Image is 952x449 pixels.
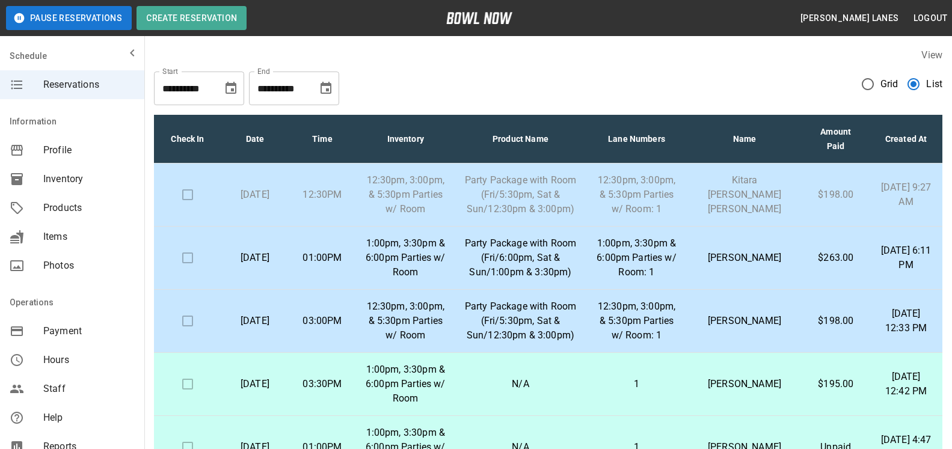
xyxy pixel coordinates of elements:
p: 12:30pm, 3:00pm, & 5:30pm Parties w/ Room [366,299,446,343]
button: Pause Reservations [6,6,132,30]
span: Inventory [43,172,135,186]
p: 1:00pm, 3:30pm & 6:00pm Parties w/ Room [366,362,446,406]
th: Check In [154,115,221,163]
p: Party Package with Room (Fri/6:00pm, Sat & Sun/1:00pm & 3:30pm) [465,236,577,279]
button: Choose date, selected date is Sep 13, 2025 [219,76,243,100]
button: Logout [909,7,952,29]
span: Staff [43,382,135,396]
p: [DATE] [231,314,279,328]
p: Party Package with Room (Fri/5:30pm, Sat & Sun/12:30pm & 3:00pm) [465,299,577,343]
label: View [921,49,942,61]
p: $195.00 [811,377,860,391]
p: 1:00pm, 3:30pm & 6:00pm Parties w/ Room: 1 [595,236,677,279]
span: Profile [43,143,135,157]
th: Lane Numbers [586,115,687,163]
p: [PERSON_NAME] [697,251,793,265]
p: $198.00 [811,314,860,328]
button: [PERSON_NAME] Lanes [796,7,904,29]
p: $263.00 [811,251,860,265]
th: Name [687,115,802,163]
p: N/A [465,377,577,391]
span: Items [43,230,135,244]
th: Product Name [455,115,586,163]
span: Grid [880,77,898,91]
th: Created At [870,115,942,163]
p: Party Package with Room (Fri/5:30pm, Sat & Sun/12:30pm & 3:00pm) [465,173,577,216]
img: logo [446,12,512,24]
p: [DATE] [231,251,279,265]
p: [DATE] 9:27 AM [879,180,933,209]
p: Kitara [PERSON_NAME] [PERSON_NAME] [697,173,793,216]
p: 12:30pm, 3:00pm, & 5:30pm Parties w/ Room: 1 [595,173,677,216]
span: Products [43,201,135,215]
th: Date [221,115,289,163]
span: List [926,77,942,91]
span: Help [43,411,135,425]
p: [DATE] [231,377,279,391]
p: 01:00PM [298,251,346,265]
p: 03:30PM [298,377,346,391]
p: 03:00PM [298,314,346,328]
p: 1:00pm, 3:30pm & 6:00pm Parties w/ Room [366,236,446,279]
p: [DATE] 12:42 PM [879,370,933,399]
p: $198.00 [811,188,860,202]
p: 1 [595,377,677,391]
th: Inventory [356,115,455,163]
p: 12:30pm, 3:00pm, & 5:30pm Parties w/ Room: 1 [595,299,677,343]
p: 12:30PM [298,188,346,202]
p: [DATE] 6:11 PM [879,243,933,272]
span: Photos [43,258,135,273]
button: Create Reservation [137,6,247,30]
p: [PERSON_NAME] [697,314,793,328]
p: 12:30pm, 3:00pm, & 5:30pm Parties w/ Room [366,173,446,216]
th: Time [289,115,356,163]
p: [DATE] 12:33 PM [879,307,933,335]
button: Choose date, selected date is Oct 13, 2025 [314,76,338,100]
p: [PERSON_NAME] [697,377,793,391]
p: [DATE] [231,188,279,202]
th: Amount Paid [802,115,870,163]
span: Payment [43,324,135,338]
span: Hours [43,353,135,367]
span: Reservations [43,78,135,92]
